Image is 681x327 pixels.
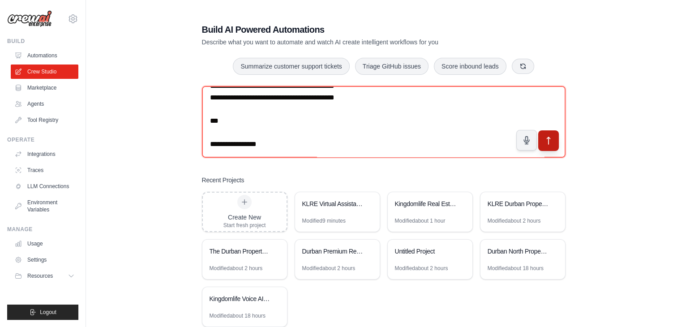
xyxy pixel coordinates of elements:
[302,247,364,256] div: Durban Premium Real Estate Newsletter Content Generator
[395,265,448,272] div: Modified about 2 hours
[302,199,364,208] div: KLRE Virtual Assistant - AI Real Estate Agency
[11,163,78,177] a: Traces
[202,23,503,36] h1: Build AI Powered Automations
[210,247,271,256] div: The Durban Property Insider - Automated Intelligence Service
[488,265,544,272] div: Modified about 18 hours
[7,305,78,320] button: Logout
[11,81,78,95] a: Marketplace
[434,58,506,75] button: Score inbound leads
[223,222,266,229] div: Start fresh project
[210,294,271,303] div: Kingdomlife Voice AI Concierge Business Plan
[488,247,549,256] div: Durban North Property Insider Automation
[11,97,78,111] a: Agents
[516,130,537,151] button: Click to speak your automation idea
[11,237,78,251] a: Usage
[233,58,349,75] button: Summarize customer support tickets
[355,58,428,75] button: Triage GitHub issues
[210,265,263,272] div: Modified about 2 hours
[27,272,53,280] span: Resources
[202,176,244,185] h3: Recent Projects
[11,113,78,127] a: Tool Registry
[210,312,266,319] div: Modified about 18 hours
[11,65,78,79] a: Crew Studio
[11,179,78,194] a: LLM Connections
[11,195,78,217] a: Environment Variables
[636,284,681,327] iframe: Chat Widget
[302,265,355,272] div: Modified about 2 hours
[395,247,456,256] div: Untitled Project
[7,38,78,45] div: Build
[7,10,52,27] img: Logo
[11,269,78,283] button: Resources
[395,199,456,208] div: Kingdomlife Real Estates - Complete Lead Generation & Optimization System
[11,48,78,63] a: Automations
[11,253,78,267] a: Settings
[202,38,503,47] p: Describe what you want to automate and watch AI create intelligent workflows for you
[40,309,56,316] span: Logout
[395,217,445,224] div: Modified about 1 hour
[488,217,541,224] div: Modified about 2 hours
[223,213,266,222] div: Create New
[512,59,534,74] button: Get new suggestions
[488,199,549,208] div: KLRE Durban Property Insider - Zero-Cost Lead Generation Engine
[11,147,78,161] a: Integrations
[302,217,346,224] div: Modified 9 minutes
[7,136,78,143] div: Operate
[7,226,78,233] div: Manage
